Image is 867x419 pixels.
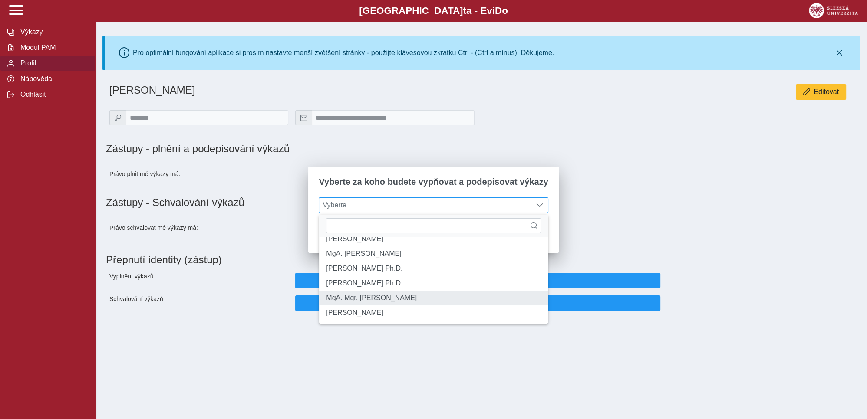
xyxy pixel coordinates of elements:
span: Přepnout identitu [303,277,653,285]
li: prof. Mgr. Jiří Siostrzonek Ph.D. [319,276,547,291]
span: Editovat [814,88,839,96]
li: prof. Mgr. Jindřich Štreit [319,305,547,320]
img: logo_web_su.png [809,3,858,18]
h1: Přepnutí identity (zástup) [106,250,850,269]
h1: Zástupy - Schvalování výkazů [106,196,857,209]
span: Přepnout identitu [303,299,653,307]
div: Právo schvalovat mé výkazy má: [106,216,292,240]
span: D [495,5,502,16]
li: doc. Mgr. Tomáš Pospěch Ph.D. [319,261,547,276]
span: Odhlásit [18,91,88,98]
span: Výkazy [18,28,88,36]
button: Přepnout identitu [295,273,660,288]
li: MgA. Karel Poneš [319,246,547,261]
div: Vyplnění výkazů [106,269,292,292]
span: Modul PAM [18,44,88,52]
span: Profil [18,59,88,67]
h1: [PERSON_NAME] [109,84,598,96]
span: Vyberte za koho budete vypňovat a podepisovat výkazy [319,177,548,187]
h1: Zástupy - plnění a podepisování výkazů [106,143,598,155]
li: prof. Mgr. Václav Podestát [319,232,547,246]
b: [GEOGRAPHIC_DATA] a - Evi [26,5,841,16]
span: Nápověda [18,75,88,83]
span: o [502,5,508,16]
div: Schvalování výkazů [106,292,292,314]
span: Vyberte [319,198,531,213]
button: Přepnout identitu [295,295,660,311]
button: Editovat [796,84,846,100]
div: Právo plnit mé výkazy má: [106,162,292,186]
span: t [463,5,466,16]
div: Pro optimální fungování aplikace si prosím nastavte menší zvětšení stránky - použijte klávesovou ... [133,49,554,57]
li: MgA. Mgr. Michal Szalast [319,291,547,305]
